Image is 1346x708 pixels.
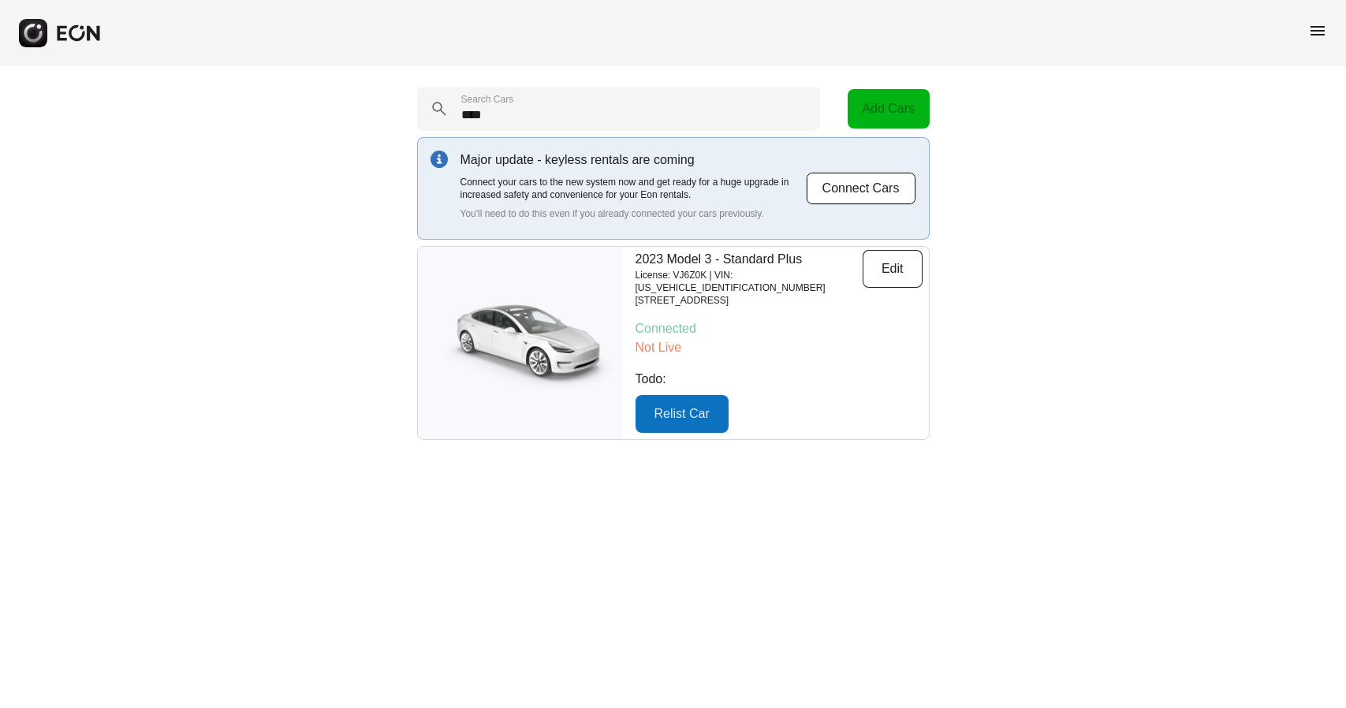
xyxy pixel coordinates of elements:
[636,250,863,269] p: 2023 Model 3 - Standard Plus
[460,151,806,170] p: Major update - keyless rentals are coming
[460,176,806,201] p: Connect your cars to the new system now and get ready for a huge upgrade in increased safety and ...
[636,338,923,357] p: Not Live
[1308,21,1327,40] span: menu
[863,250,923,288] button: Edit
[636,370,923,389] p: Todo:
[461,93,514,106] label: Search Cars
[636,395,729,433] button: Relist Car
[806,172,916,205] button: Connect Cars
[431,151,448,168] img: info
[636,294,863,307] p: [STREET_ADDRESS]
[460,207,806,220] p: You'll need to do this even if you already connected your cars previously.
[636,319,923,338] p: Connected
[636,269,863,294] p: License: VJ6Z0K | VIN: [US_VEHICLE_IDENTIFICATION_NUMBER]
[418,292,623,394] img: car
